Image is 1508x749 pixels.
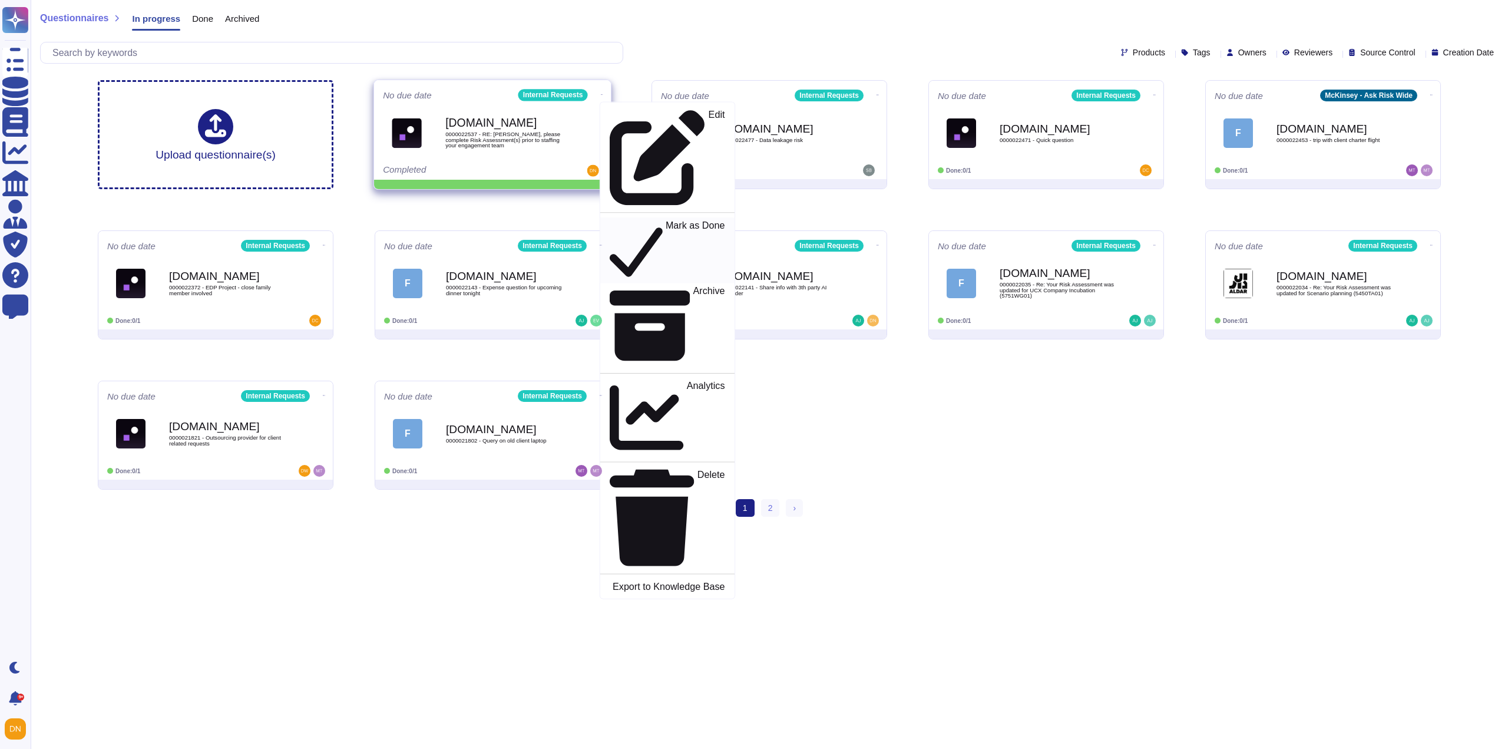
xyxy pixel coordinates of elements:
[107,392,156,401] span: No due date
[938,91,986,100] span: No due date
[1140,164,1152,176] img: user
[1072,90,1140,101] div: Internal Requests
[1129,315,1141,326] img: user
[393,419,422,448] div: F
[1000,282,1117,299] span: 0000022035 - Re: Your Risk Assessment was updated for UCX Company Incubation (5751WG01)
[736,499,755,517] span: 1
[761,499,780,517] a: 2
[1276,285,1394,296] span: 0000022034 - Re: Your Risk Assessment was updated for Scenario planning (5450TA01)
[446,438,564,444] span: 0000021802 - Query on old client laptop
[600,467,735,569] a: Delete
[299,465,310,477] img: user
[1223,269,1253,298] img: Logo
[1215,91,1263,100] span: No due date
[518,240,587,252] div: Internal Requests
[392,468,417,474] span: Done: 0/1
[1406,315,1418,326] img: user
[169,285,287,296] span: 0000022372 - EDP Project - close family member involved
[666,220,725,281] p: Mark as Done
[1421,315,1433,326] img: user
[392,118,422,148] img: Logo
[795,240,864,252] div: Internal Requests
[1144,315,1156,326] img: user
[156,109,276,160] div: Upload questionnaire(s)
[1348,240,1417,252] div: Internal Requests
[169,270,287,282] b: [DOMAIN_NAME]
[795,90,864,101] div: Internal Requests
[946,318,971,324] span: Done: 0/1
[1223,318,1248,324] span: Done: 0/1
[1000,268,1117,279] b: [DOMAIN_NAME]
[946,167,971,174] span: Done: 0/1
[1294,48,1332,57] span: Reviewers
[1276,270,1394,282] b: [DOMAIN_NAME]
[1360,48,1415,57] span: Source Control
[1000,137,1117,143] span: 0000022471 - Quick question
[723,270,841,282] b: [DOMAIN_NAME]
[600,107,735,208] a: Edit
[697,470,725,566] p: Delete
[1072,240,1140,252] div: Internal Requests
[600,283,735,368] a: Archive
[225,14,259,23] span: Archived
[393,269,422,298] div: F
[1223,167,1248,174] span: Done: 0/1
[392,318,417,324] span: Done: 0/1
[116,269,145,298] img: Logo
[590,465,602,477] img: user
[723,137,841,143] span: 0000022477 - Data leakage risk
[1421,164,1433,176] img: user
[40,14,108,23] span: Questionnaires
[518,89,588,101] div: Internal Requests
[1406,164,1418,176] img: user
[518,390,587,402] div: Internal Requests
[576,465,587,477] img: user
[115,468,140,474] span: Done: 0/1
[587,165,599,177] img: user
[793,503,796,513] span: ›
[613,582,725,592] p: Export to Knowledge Base
[107,242,156,250] span: No due date
[1276,123,1394,134] b: [DOMAIN_NAME]
[576,315,587,326] img: user
[867,315,879,326] img: user
[446,424,564,435] b: [DOMAIN_NAME]
[132,14,180,23] span: In progress
[600,378,735,457] a: Analytics
[687,381,725,455] p: Analytics
[169,421,287,432] b: [DOMAIN_NAME]
[446,270,564,282] b: [DOMAIN_NAME]
[661,91,709,100] span: No due date
[309,315,321,326] img: user
[723,285,841,296] span: 0000022141 - Share info with 3th party AI provider
[445,117,564,128] b: [DOMAIN_NAME]
[47,42,623,63] input: Search by keywords
[852,315,864,326] img: user
[1223,118,1253,148] div: F
[446,285,564,296] span: 0000022143 - Expense question for upcoming dinner tonight
[2,716,34,742] button: user
[445,131,564,149] span: 0000022537 - RE: [PERSON_NAME], please complete Risk Assessment(s) prior to staffing your engagem...
[590,315,602,326] img: user
[600,579,735,593] a: Export to Knowledge Base
[116,419,145,448] img: Logo
[17,694,24,701] div: 9+
[1238,48,1266,57] span: Owners
[947,118,976,148] img: Logo
[241,390,310,402] div: Internal Requests
[1320,90,1417,101] div: McKinsey - Ask Risk Wide
[1276,137,1394,143] span: 0000022453 - trip with client charter flight
[5,718,26,740] img: user
[169,435,287,446] span: 0000021821 - Outsourcing provider for client related requests
[384,242,432,250] span: No due date
[1443,48,1494,57] span: Creation Date
[938,242,986,250] span: No due date
[383,91,432,100] span: No due date
[241,240,310,252] div: Internal Requests
[723,123,841,134] b: [DOMAIN_NAME]
[1133,48,1165,57] span: Products
[1215,242,1263,250] span: No due date
[1000,123,1117,134] b: [DOMAIN_NAME]
[693,286,725,366] p: Archive
[313,465,325,477] img: user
